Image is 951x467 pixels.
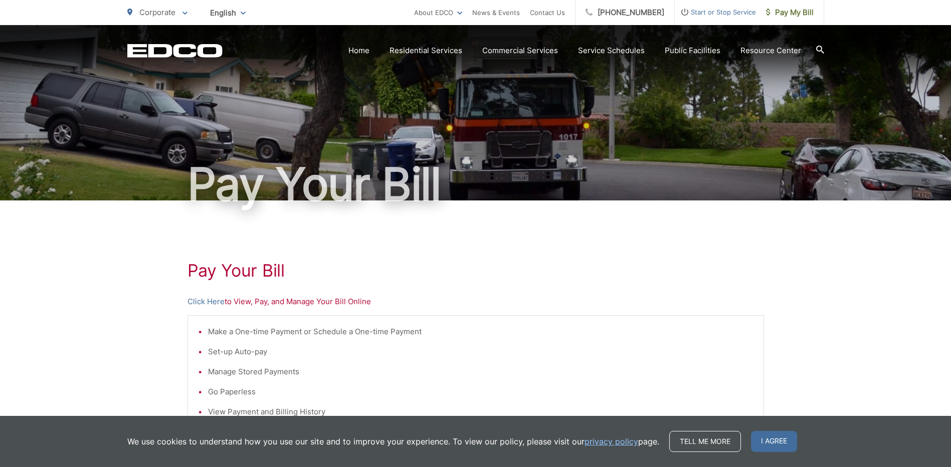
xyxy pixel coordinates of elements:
[208,346,753,358] li: Set-up Auto-pay
[530,7,565,19] a: Contact Us
[669,431,741,452] a: Tell me more
[578,45,645,57] a: Service Schedules
[208,406,753,418] li: View Payment and Billing History
[127,159,824,209] h1: Pay Your Bill
[348,45,369,57] a: Home
[414,7,462,19] a: About EDCO
[187,261,764,281] h1: Pay Your Bill
[208,386,753,398] li: Go Paperless
[472,7,520,19] a: News & Events
[127,435,659,447] p: We use cookies to understand how you use our site and to improve your experience. To view our pol...
[390,45,462,57] a: Residential Services
[208,326,753,338] li: Make a One-time Payment or Schedule a One-time Payment
[203,4,253,22] span: English
[766,7,814,19] span: Pay My Bill
[751,431,797,452] span: I agree
[665,45,720,57] a: Public Facilities
[139,8,175,17] span: Corporate
[482,45,558,57] a: Commercial Services
[187,296,225,308] a: Click Here
[127,44,223,58] a: EDCD logo. Return to the homepage.
[208,366,753,378] li: Manage Stored Payments
[187,296,764,308] p: to View, Pay, and Manage Your Bill Online
[585,435,638,447] a: privacy policy
[740,45,801,57] a: Resource Center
